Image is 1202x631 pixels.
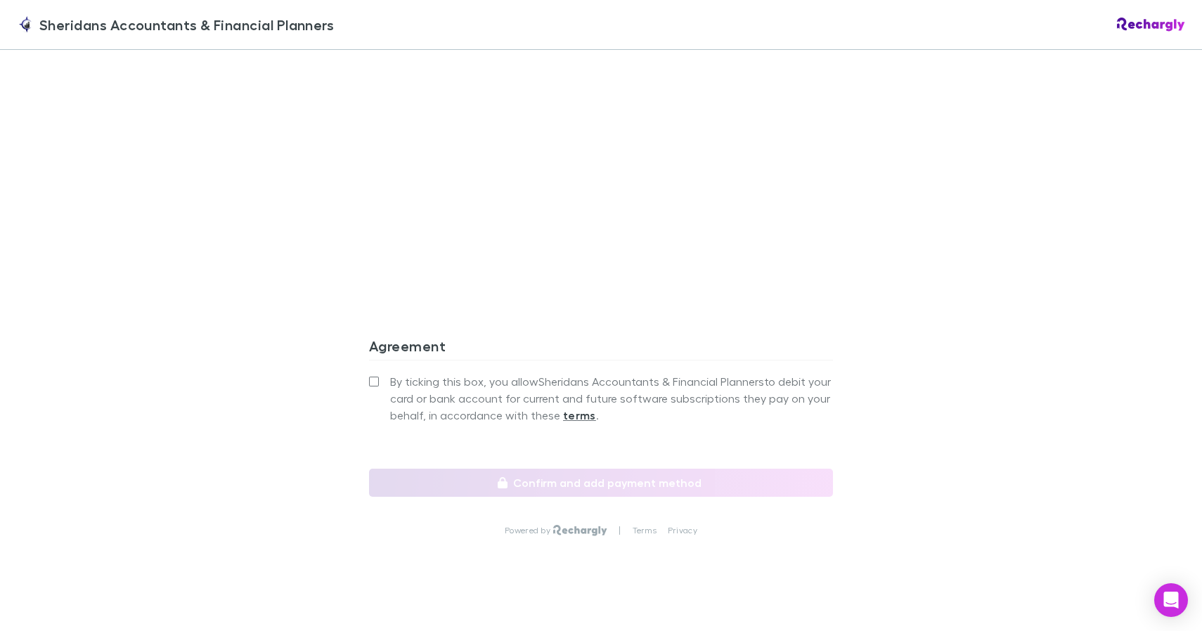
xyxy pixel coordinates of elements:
[1117,18,1185,32] img: Rechargly Logo
[369,469,833,497] button: Confirm and add payment method
[1154,583,1188,617] div: Open Intercom Messenger
[553,525,607,536] img: Rechargly Logo
[369,337,833,360] h3: Agreement
[39,14,334,35] span: Sheridans Accountants & Financial Planners
[17,16,34,33] img: Sheridans Accountants & Financial Planners's Logo
[505,525,553,536] p: Powered by
[563,408,596,422] strong: terms
[668,525,697,536] a: Privacy
[619,525,621,536] p: |
[390,373,833,424] span: By ticking this box, you allow Sheridans Accountants & Financial Planners to debit your card or b...
[633,525,657,536] a: Terms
